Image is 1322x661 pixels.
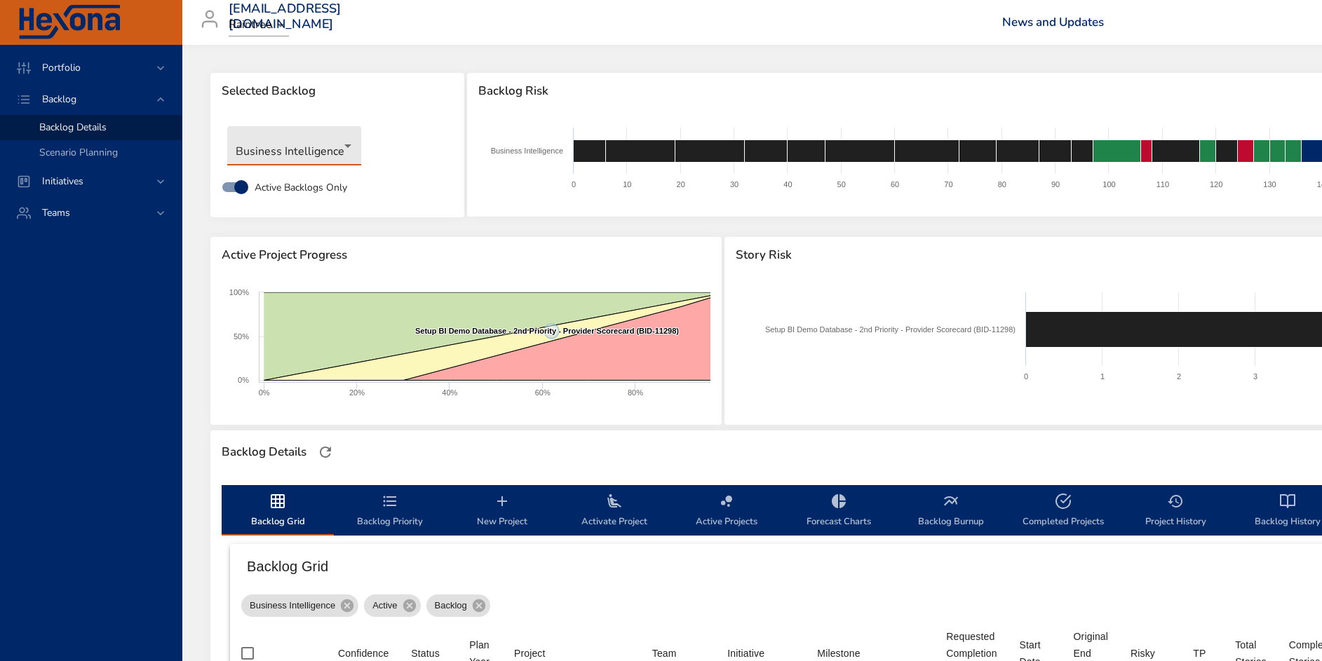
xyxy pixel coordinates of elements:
span: Portfolio [31,61,92,74]
span: Project History [1128,493,1223,530]
span: Completed Projects [1016,493,1111,530]
text: 100 [1103,180,1116,189]
text: 20 [677,180,685,189]
div: Raintree [229,14,289,36]
text: 100% [229,288,249,297]
span: Backlog Grid [230,493,325,530]
text: 0% [238,376,249,384]
text: 120 [1210,180,1222,189]
div: Business Intelligence [241,594,358,617]
h3: [EMAIL_ADDRESS][DOMAIN_NAME] [229,1,342,32]
text: 70 [945,180,953,189]
span: Backlog Priority [342,493,438,530]
button: Refresh Page [315,442,336,463]
text: Business Intelligence [491,146,563,155]
text: 50% [234,332,249,341]
text: 50 [837,180,846,189]
span: Activate Project [567,493,662,530]
text: 2 [1177,372,1181,381]
text: 20% [349,388,365,397]
span: Forecast Charts [791,493,886,530]
text: 30 [730,180,738,189]
text: 110 [1156,180,1169,189]
text: 80 [998,180,1006,189]
div: Active [364,594,420,617]
div: Backlog [426,594,490,617]
text: 10 [623,180,632,189]
text: 40 [784,180,792,189]
text: 90 [1051,180,1060,189]
text: Setup BI Demo Database - 2nd Priority - Provider Scorecard (BID-11298) [415,327,679,335]
span: Teams [31,206,81,219]
div: Business Intelligence [227,126,361,165]
a: News and Updates [1002,14,1104,30]
text: 0 [572,180,576,189]
span: Initiatives [31,175,95,188]
img: Hexona [17,5,122,40]
span: Active Backlogs Only [255,180,347,195]
text: 40% [442,388,457,397]
span: Active Projects [679,493,774,530]
span: New Project [454,493,550,530]
span: Backlog [31,93,88,106]
span: Backlog Details [39,121,107,134]
text: 130 [1264,180,1276,189]
text: 80% [628,388,643,397]
text: 60 [891,180,899,189]
span: Backlog Burnup [903,493,999,530]
div: Backlog Details [217,441,311,463]
text: 3 [1253,372,1257,381]
text: 60% [535,388,551,397]
text: 1 [1100,372,1105,381]
span: Backlog [426,599,475,613]
text: 0% [259,388,270,397]
text: 0 [1024,372,1028,381]
span: Business Intelligence [241,599,344,613]
span: Active Project Progress [222,248,710,262]
span: Active [364,599,405,613]
span: Scenario Planning [39,146,118,159]
span: Selected Backlog [222,84,453,98]
text: Setup BI Demo Database - 2nd Priority - Provider Scorecard (BID-11298) [765,325,1016,334]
